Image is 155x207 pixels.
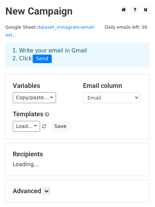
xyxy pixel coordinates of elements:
h5: Variables [13,82,72,90]
button: Save [51,121,70,132]
h5: Email column [83,82,143,90]
h5: Advanced [13,187,142,195]
div: 1. Write your email in Gmail 2. Click [7,47,148,63]
a: Templates [13,110,43,118]
span: Daily emails left: 50 [102,23,150,31]
a: Load... [13,121,40,132]
h5: Recipients [13,150,142,158]
a: Copy/paste... [13,92,56,103]
a: Daily emails left: 50 [102,24,150,30]
div: Loading... [13,150,142,169]
a: dataset_instagram-email-ext... [5,24,95,38]
span: Send [33,55,52,63]
h2: New Campaign [5,5,150,17]
small: Google Sheet: [5,24,95,38]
